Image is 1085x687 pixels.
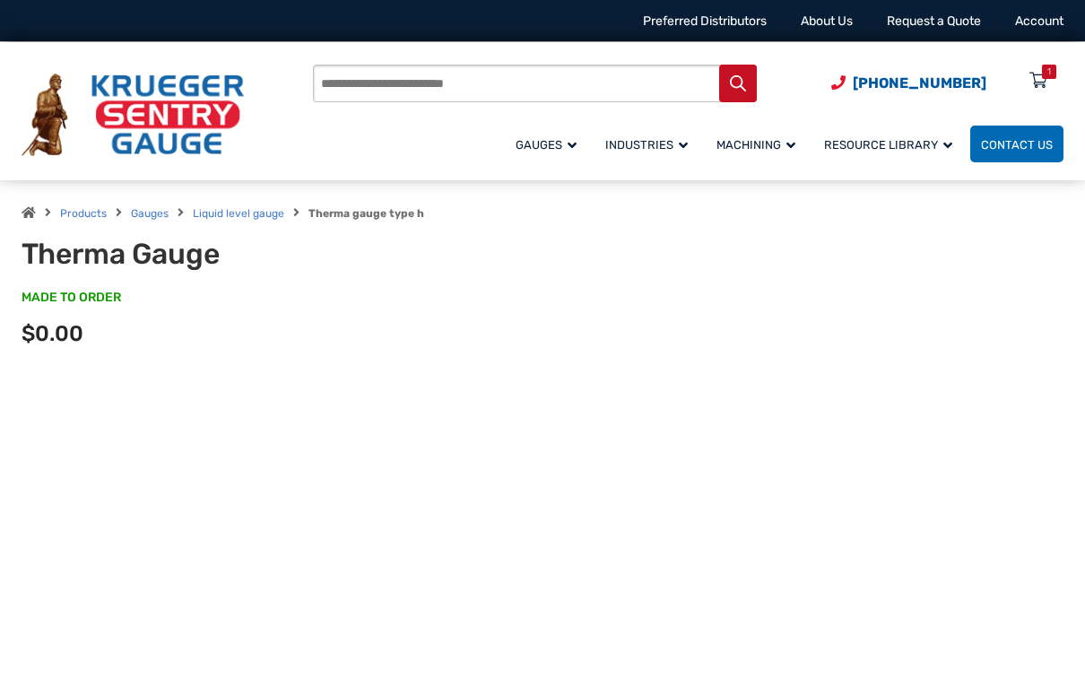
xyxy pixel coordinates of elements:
[643,13,767,29] a: Preferred Distributors
[970,126,1063,162] a: Contact Us
[853,74,986,91] span: [PHONE_NUMBER]
[595,123,706,165] a: Industries
[505,123,595,165] a: Gauges
[1015,13,1063,29] a: Account
[193,207,284,220] a: Liquid level gauge
[22,237,438,271] h1: Therma Gauge
[516,138,577,152] span: Gauges
[801,13,853,29] a: About Us
[716,138,795,152] span: Machining
[131,207,169,220] a: Gauges
[831,72,986,94] a: Phone Number (920) 434-8860
[1047,65,1051,79] div: 1
[981,138,1053,152] span: Contact Us
[887,13,981,29] a: Request a Quote
[308,207,424,220] strong: Therma gauge type h
[706,123,813,165] a: Machining
[60,207,107,220] a: Products
[22,289,121,307] span: MADE TO ORDER
[605,138,688,152] span: Industries
[824,138,952,152] span: Resource Library
[22,321,83,346] span: $0.00
[22,74,244,156] img: Krueger Sentry Gauge
[813,123,970,165] a: Resource Library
